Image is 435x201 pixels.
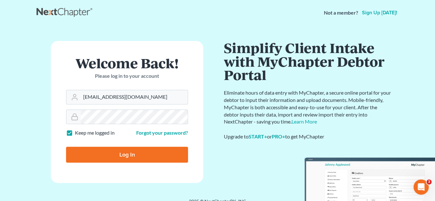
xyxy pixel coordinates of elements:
input: Log In [66,147,188,163]
span: 3 [426,179,432,184]
div: Upgrade to or to get MyChapter [224,133,392,140]
p: Please log in to your account [66,72,188,80]
a: Forgot your password? [136,130,188,136]
a: PRO+ [272,133,285,139]
a: Sign up [DATE]! [361,10,398,15]
a: Learn More [291,118,317,124]
h1: Welcome Back! [66,56,188,70]
label: Keep me logged in [75,129,115,137]
iframe: Intercom live chat [413,179,429,195]
p: Eliminate hours of data entry with MyChapter, a secure online portal for your debtor to input the... [224,89,392,125]
a: START+ [249,133,267,139]
h1: Simplify Client Intake with MyChapter Debtor Portal [224,41,392,82]
strong: Not a member? [324,9,358,17]
input: Email Address [81,90,188,104]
